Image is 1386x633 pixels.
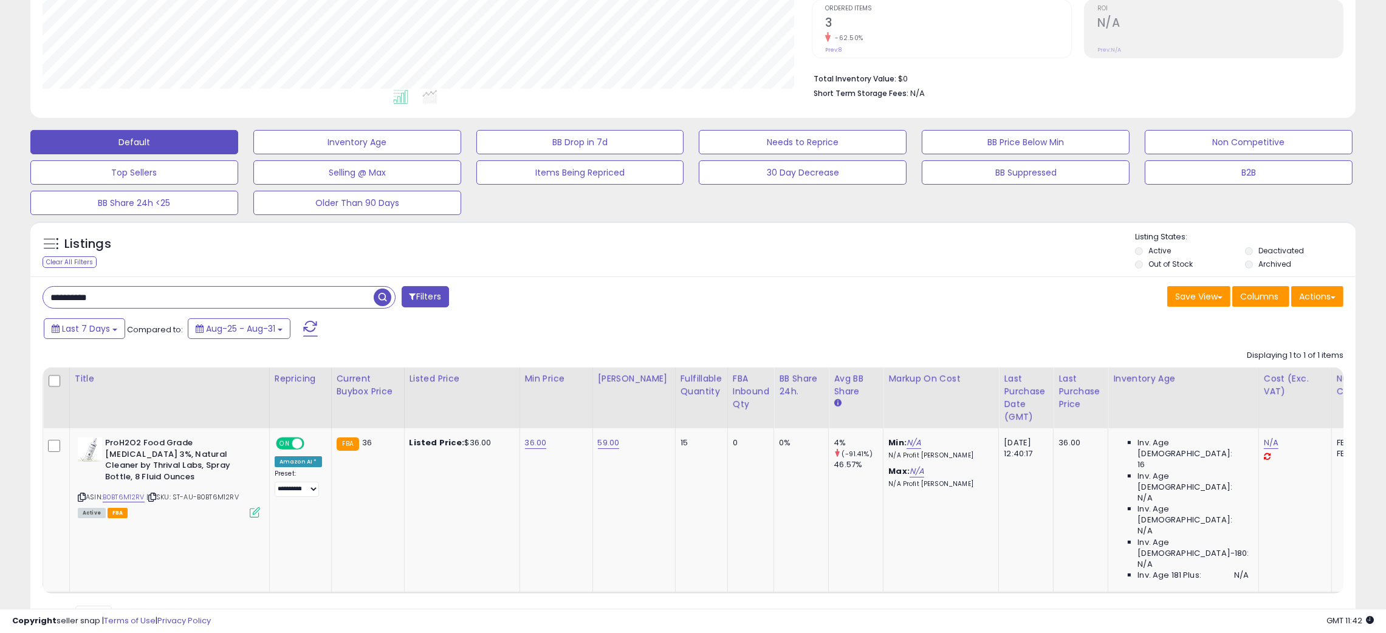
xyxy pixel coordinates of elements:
div: [PERSON_NAME] [598,372,670,385]
div: Clear All Filters [43,256,97,268]
h5: Listings [64,236,111,253]
div: BB Share 24h. [779,372,823,398]
button: Top Sellers [30,160,238,185]
img: 31yvcPY9UCL._SL40_.jpg [78,437,102,462]
small: -62.50% [831,33,863,43]
span: Inv. Age [DEMOGRAPHIC_DATA]-180: [1137,537,1249,559]
div: Repricing [275,372,326,385]
button: 30 Day Decrease [699,160,907,185]
div: FBA inbound Qty [733,372,769,411]
label: Archived [1258,259,1291,269]
div: ASIN: [78,437,260,516]
button: Last 7 Days [44,318,125,339]
div: Current Buybox Price [337,372,399,398]
p: N/A Profit [PERSON_NAME] [888,480,989,488]
div: 36.00 [1058,437,1099,448]
span: | SKU: ST-AU-B0BT6M12RV [146,492,239,502]
button: Default [30,130,238,154]
div: Preset: [275,470,322,496]
span: N/A [910,87,925,99]
span: OFF [303,439,322,449]
label: Out of Stock [1148,259,1193,269]
div: Title [75,372,264,385]
span: 16 [1137,459,1145,470]
li: $0 [814,70,1334,85]
button: BB Drop in 7d [476,130,684,154]
div: Inventory Age [1113,372,1253,385]
span: Inv. Age [DEMOGRAPHIC_DATA]: [1137,437,1249,459]
a: Privacy Policy [157,615,211,626]
button: Items Being Repriced [476,160,684,185]
a: 59.00 [598,437,620,449]
span: N/A [1137,493,1152,504]
button: Needs to Reprice [699,130,907,154]
span: Compared to: [127,324,183,335]
div: 4% [834,437,883,448]
div: Amazon AI * [275,456,322,467]
button: Non Competitive [1145,130,1353,154]
a: N/A [1264,437,1278,449]
div: seller snap | | [12,615,211,627]
button: Save View [1167,286,1230,307]
span: ON [277,439,292,449]
div: Num of Comp. [1337,372,1381,398]
span: All listings currently available for purchase on Amazon [78,508,106,518]
div: FBA: 5 [1337,437,1377,448]
b: Total Inventory Value: [814,74,896,84]
span: Inv. Age [DEMOGRAPHIC_DATA]: [1137,471,1249,493]
button: Aug-25 - Aug-31 [188,318,290,339]
span: 2025-09-8 11:42 GMT [1326,615,1374,626]
b: Listed Price: [410,437,465,448]
div: [DATE] 12:40:17 [1004,437,1044,459]
span: Columns [1240,290,1278,303]
div: 0 [733,437,765,448]
span: N/A [1137,525,1152,536]
button: BB Suppressed [922,160,1130,185]
label: Active [1148,245,1171,256]
div: Fulfillable Quantity [681,372,722,398]
th: The percentage added to the cost of goods (COGS) that forms the calculator for Min & Max prices. [883,368,999,428]
div: $36.00 [410,437,510,448]
a: N/A [910,465,924,477]
b: ProH2O2 Food Grade [MEDICAL_DATA] 3%, Natural Cleaner by Thrival Labs, Spray Bottle, 8 Fluid Ounces [105,437,253,485]
span: FBA [108,508,128,518]
h2: N/A [1097,16,1343,32]
small: Prev: N/A [1097,46,1121,53]
b: Max: [888,465,910,477]
span: 36 [362,437,372,448]
span: Aug-25 - Aug-31 [206,323,275,335]
div: Displaying 1 to 1 of 1 items [1247,350,1343,361]
small: (-91.41%) [842,449,873,459]
a: Terms of Use [104,615,156,626]
div: Last Purchase Date (GMT) [1004,372,1048,423]
div: 46.57% [834,459,883,470]
span: ROI [1097,5,1343,12]
div: Markup on Cost [888,372,993,385]
span: Inv. Age [DEMOGRAPHIC_DATA]: [1137,504,1249,525]
button: Selling @ Max [253,160,461,185]
b: Min: [888,437,907,448]
small: Avg BB Share. [834,398,841,409]
div: Last Purchase Price [1058,372,1103,411]
button: Inventory Age [253,130,461,154]
p: Listing States: [1135,231,1356,243]
div: Listed Price [410,372,515,385]
a: 36.00 [525,437,547,449]
div: 0% [779,437,819,448]
span: Last 7 Days [62,323,110,335]
a: N/A [907,437,921,449]
button: B2B [1145,160,1353,185]
label: Deactivated [1258,245,1304,256]
a: B0BT6M12RV [103,492,145,502]
div: Avg BB Share [834,372,878,398]
b: Short Term Storage Fees: [814,88,908,98]
span: N/A [1137,559,1152,570]
strong: Copyright [12,615,57,626]
div: 15 [681,437,718,448]
span: Inv. Age 181 Plus: [1137,570,1201,581]
button: Actions [1291,286,1343,307]
small: FBA [337,437,359,451]
p: N/A Profit [PERSON_NAME] [888,451,989,460]
button: BB Price Below Min [922,130,1130,154]
button: Columns [1232,286,1289,307]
